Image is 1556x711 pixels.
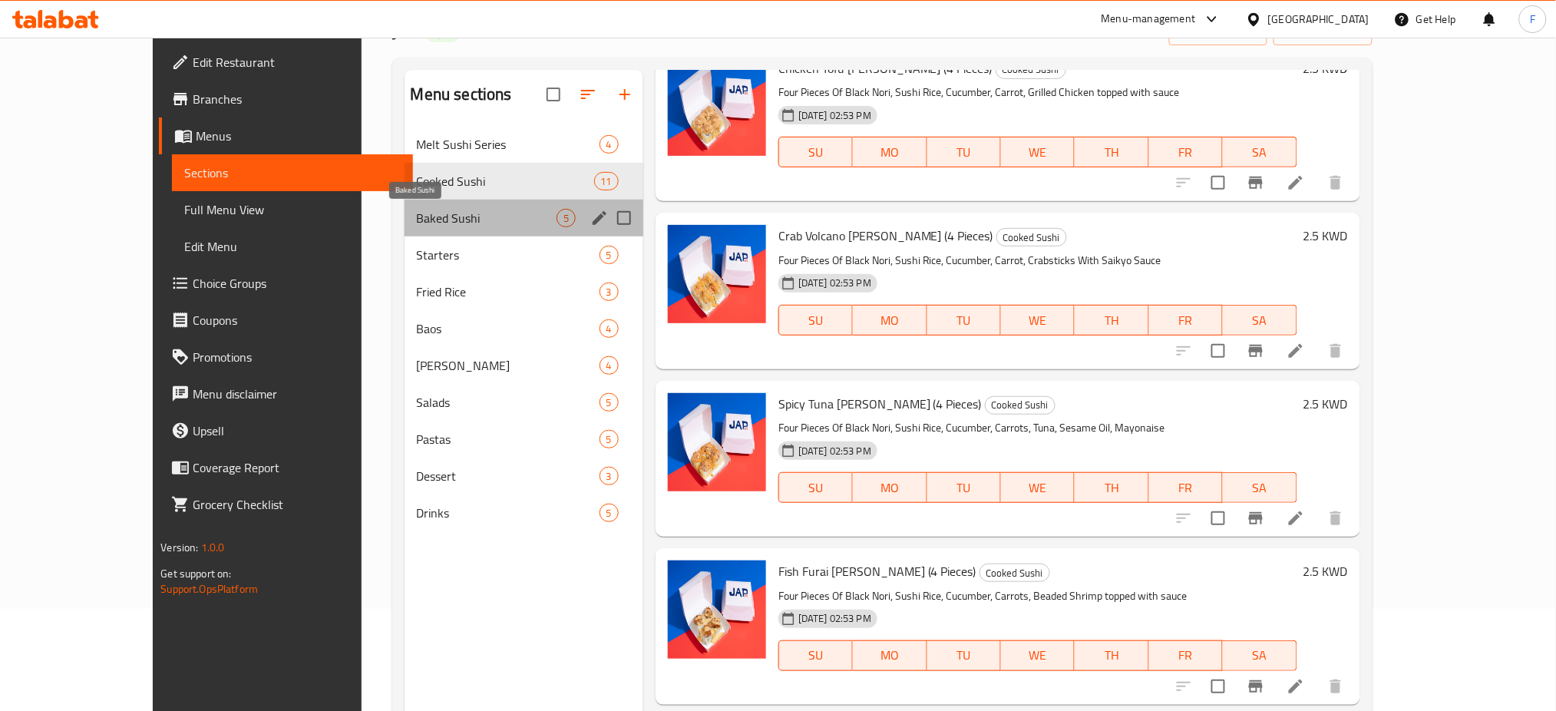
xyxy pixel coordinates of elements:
[1530,11,1535,28] span: F
[417,135,600,154] span: Melt Sushi Series
[1202,502,1234,534] span: Select to update
[600,432,618,447] span: 5
[159,265,413,302] a: Choice Groups
[859,477,920,499] span: MO
[417,467,600,485] span: Dessert
[417,319,600,338] div: Baos
[1223,137,1297,167] button: SA
[405,347,643,384] div: [PERSON_NAME]4
[785,644,847,666] span: SU
[1303,393,1348,415] h6: 2.5 KWD
[785,477,847,499] span: SU
[1149,305,1223,336] button: FR
[778,83,1297,102] p: Four Pieces Of Black Nori, Sushi Rice, Cucumber, Carrot, Grilled Chicken topped with sauce
[1317,332,1354,369] button: delete
[933,141,995,164] span: TU
[417,209,557,227] span: Baked Sushi
[1081,644,1142,666] span: TH
[595,174,618,189] span: 11
[933,309,995,332] span: TU
[1268,11,1369,28] div: [GEOGRAPHIC_DATA]
[853,137,927,167] button: MO
[600,359,618,373] span: 4
[184,164,401,182] span: Sections
[778,640,853,671] button: SU
[405,421,643,458] div: Pastas5
[927,472,1001,503] button: TU
[1223,472,1297,503] button: SA
[859,141,920,164] span: MO
[668,561,766,659] img: Fish Furai Maki (4 Pieces)
[600,467,619,485] div: items
[159,339,413,375] a: Promotions
[1237,668,1274,705] button: Branch-specific-item
[996,228,1067,246] div: Cooked Sushi
[417,504,600,522] span: Drinks
[1155,644,1217,666] span: FR
[853,472,927,503] button: MO
[600,395,618,410] span: 5
[1229,309,1290,332] span: SA
[980,564,1050,582] div: Cooked Sushi
[159,486,413,523] a: Grocery Checklist
[405,384,643,421] div: Salads5
[778,305,853,336] button: SU
[193,90,401,108] span: Branches
[1317,500,1354,537] button: delete
[594,172,619,190] div: items
[417,246,600,264] span: Starters
[1081,477,1142,499] span: TH
[159,375,413,412] a: Menu disclaimer
[1149,472,1223,503] button: FR
[159,81,413,117] a: Branches
[1223,640,1297,671] button: SA
[996,61,1066,79] div: Cooked Sushi
[606,76,643,113] button: Add section
[1202,335,1234,367] span: Select to update
[927,305,1001,336] button: TU
[1237,332,1274,369] button: Branch-specific-item
[668,225,766,323] img: Crab Volcano Maki (4 Pieces)
[600,248,618,263] span: 5
[785,141,847,164] span: SU
[417,283,600,301] span: Fried Rice
[600,430,619,448] div: items
[405,494,643,531] div: Drinks5
[1237,500,1274,537] button: Branch-specific-item
[570,76,606,113] span: Sort sections
[985,396,1056,415] div: Cooked Sushi
[417,393,600,412] div: Salads
[1202,167,1234,199] span: Select to update
[193,311,401,329] span: Coupons
[853,640,927,671] button: MO
[1287,677,1305,696] a: Edit menu item
[405,163,643,200] div: Cooked Sushi11
[193,458,401,477] span: Coverage Report
[859,309,920,332] span: MO
[1007,644,1069,666] span: WE
[159,302,413,339] a: Coupons
[160,537,198,557] span: Version:
[159,449,413,486] a: Coverage Report
[997,229,1066,246] span: Cooked Sushi
[1149,137,1223,167] button: FR
[853,305,927,336] button: MO
[201,537,225,557] span: 1.0.0
[927,137,1001,167] button: TU
[405,200,643,236] div: Baked Sushi5edit
[417,172,594,190] span: Cooked Sushi
[600,504,619,522] div: items
[417,430,600,448] span: Pastas
[1229,644,1290,666] span: SA
[600,319,619,338] div: items
[193,422,401,440] span: Upsell
[927,640,1001,671] button: TU
[600,469,618,484] span: 3
[557,211,575,226] span: 5
[184,237,401,256] span: Edit Menu
[1303,561,1348,582] h6: 2.5 KWD
[778,472,853,503] button: SU
[1237,164,1274,201] button: Branch-specific-item
[778,224,993,247] span: Crab Volcano [PERSON_NAME] (4 Pieces)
